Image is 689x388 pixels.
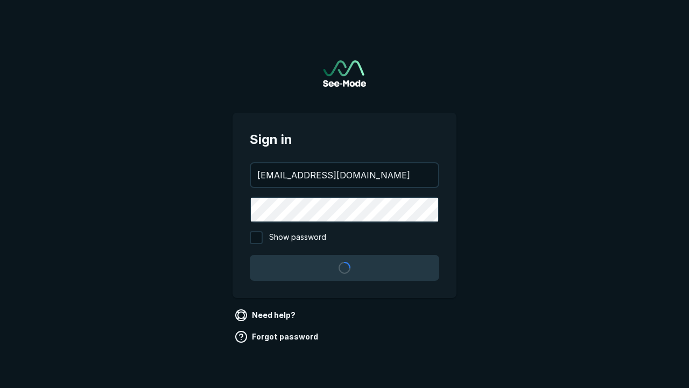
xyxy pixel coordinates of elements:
input: your@email.com [251,163,438,187]
img: See-Mode Logo [323,60,366,87]
span: Show password [269,231,326,244]
a: Go to sign in [323,60,366,87]
a: Need help? [233,307,300,324]
a: Forgot password [233,328,322,345]
span: Sign in [250,130,439,149]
